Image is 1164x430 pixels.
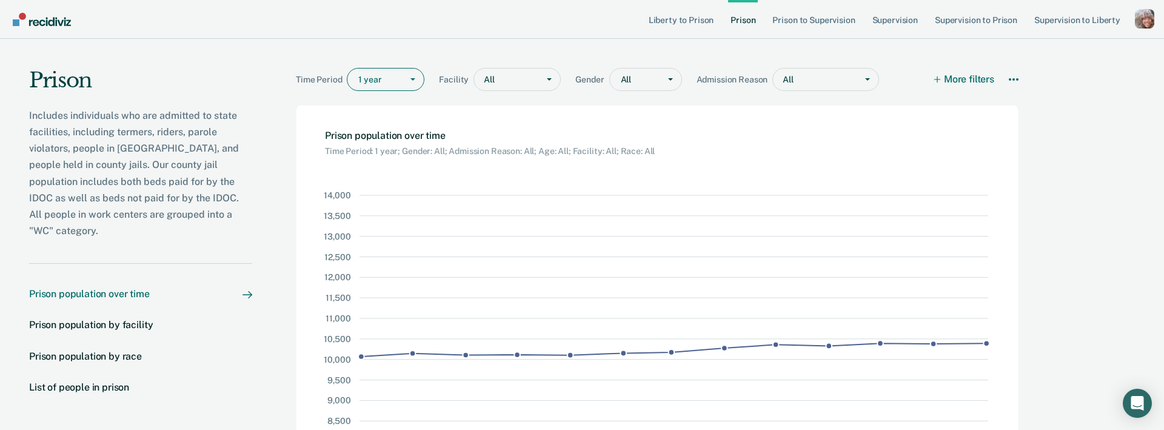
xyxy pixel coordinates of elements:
[29,319,252,331] a: Prison population by facility
[29,381,129,393] div: List of people in prison
[773,71,857,89] div: All
[13,13,71,26] img: Recidiviz
[358,75,360,85] input: timePeriod
[296,75,347,85] span: Time Period
[575,75,609,85] span: Gender
[325,141,655,156] div: Chart subtitle
[935,68,994,91] button: More filters
[29,68,252,102] h1: Prison
[1009,75,1018,84] svg: More options
[29,288,252,300] a: Prison population over time
[439,75,473,85] span: Facility
[325,130,655,156] h2: Chart: Prison population over time. Current filters: Time Period: 1 year; Gender: All; Admission ...
[983,340,989,346] circle: Point at x Mon Sep 01 2025 00:00:00 GMT-0700 (Pacific Daylight Time) and y 10391
[474,71,538,89] div: All
[29,381,252,393] a: List of people in prison
[621,75,623,85] input: gender
[1123,389,1152,418] div: Open Intercom Messenger
[29,351,142,362] div: Prison population by race
[29,319,153,331] div: Prison population by facility
[29,107,252,240] p: Includes individuals who are admitted to state facilities, including termers, riders, parole viol...
[29,351,252,362] a: Prison population by race
[29,288,150,300] div: Prison population over time
[358,354,364,360] circle: Point at x Sun Sep 01 2024 00:00:00 GMT-0700 (Pacific Daylight Time) and y 10068
[1135,9,1154,29] button: Profile dropdown button
[697,75,773,85] span: Admission Reason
